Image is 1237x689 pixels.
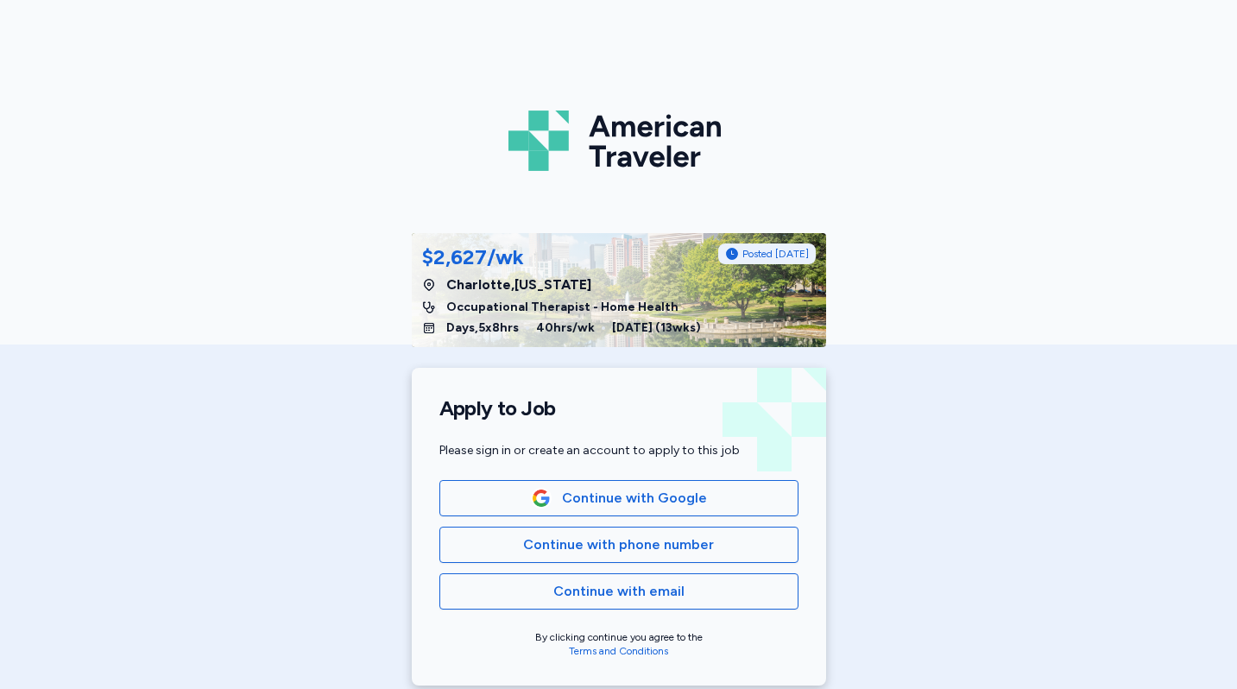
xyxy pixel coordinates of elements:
div: By clicking continue you agree to the [439,630,798,658]
span: Continue with phone number [523,534,714,555]
h1: Apply to Job [439,395,798,421]
span: Occupational Therapist - Home Health [446,299,678,316]
span: Continue with email [553,581,685,602]
span: Continue with Google [562,488,707,509]
button: Continue with phone number [439,527,798,563]
div: Please sign in or create an account to apply to this job [439,442,798,459]
button: Google LogoContinue with Google [439,480,798,516]
button: Continue with email [439,573,798,610]
img: Google Logo [532,489,551,508]
span: [DATE] ( 13 wks) [612,319,701,337]
span: Charlotte , [US_STATE] [446,275,591,295]
div: $2,627/wk [422,243,524,271]
span: Days , 5 x 8 hrs [446,319,519,337]
span: Posted [DATE] [742,247,809,261]
img: Logo [508,104,729,178]
a: Terms and Conditions [569,645,668,657]
span: 40 hrs/wk [536,319,595,337]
